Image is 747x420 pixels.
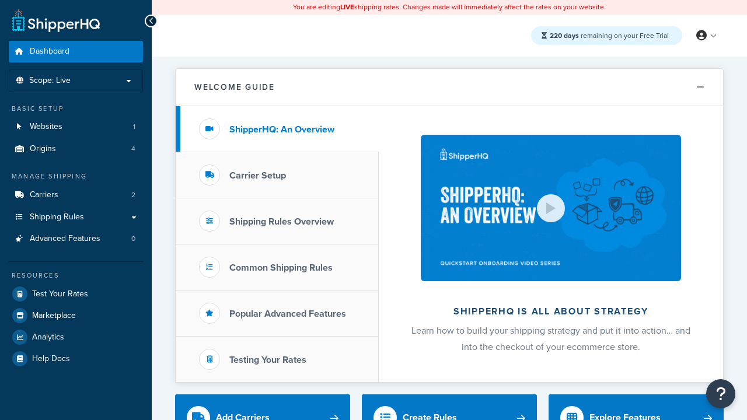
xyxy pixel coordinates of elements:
[9,228,143,250] a: Advanced Features0
[229,124,334,135] h3: ShipperHQ: An Overview
[9,184,143,206] a: Carriers2
[229,170,286,181] h3: Carrier Setup
[340,2,354,12] b: LIVE
[194,83,275,92] h2: Welcome Guide
[9,271,143,281] div: Resources
[9,138,143,160] a: Origins4
[131,190,135,200] span: 2
[229,355,306,365] h3: Testing Your Rates
[30,47,69,57] span: Dashboard
[9,228,143,250] li: Advanced Features
[9,283,143,304] a: Test Your Rates
[32,354,70,364] span: Help Docs
[550,30,669,41] span: remaining on your Free Trial
[131,144,135,154] span: 4
[32,289,88,299] span: Test Your Rates
[32,332,64,342] span: Analytics
[229,262,333,273] h3: Common Shipping Rules
[9,116,143,138] li: Websites
[229,309,346,319] h3: Popular Advanced Features
[29,76,71,86] span: Scope: Live
[9,138,143,160] li: Origins
[9,171,143,181] div: Manage Shipping
[30,190,58,200] span: Carriers
[9,206,143,228] a: Shipping Rules
[9,41,143,62] a: Dashboard
[550,30,579,41] strong: 220 days
[9,104,143,114] div: Basic Setup
[176,69,723,106] button: Welcome Guide
[30,122,62,132] span: Websites
[9,116,143,138] a: Websites1
[30,234,100,244] span: Advanced Features
[9,348,143,369] a: Help Docs
[30,144,56,154] span: Origins
[133,122,135,132] span: 1
[131,234,135,244] span: 0
[706,379,735,408] button: Open Resource Center
[410,306,692,317] h2: ShipperHQ is all about strategy
[9,184,143,206] li: Carriers
[9,327,143,348] a: Analytics
[411,324,690,353] span: Learn how to build your shipping strategy and put it into action… and into the checkout of your e...
[421,135,681,281] img: ShipperHQ is all about strategy
[32,311,76,321] span: Marketplace
[9,305,143,326] a: Marketplace
[30,212,84,222] span: Shipping Rules
[229,216,334,227] h3: Shipping Rules Overview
